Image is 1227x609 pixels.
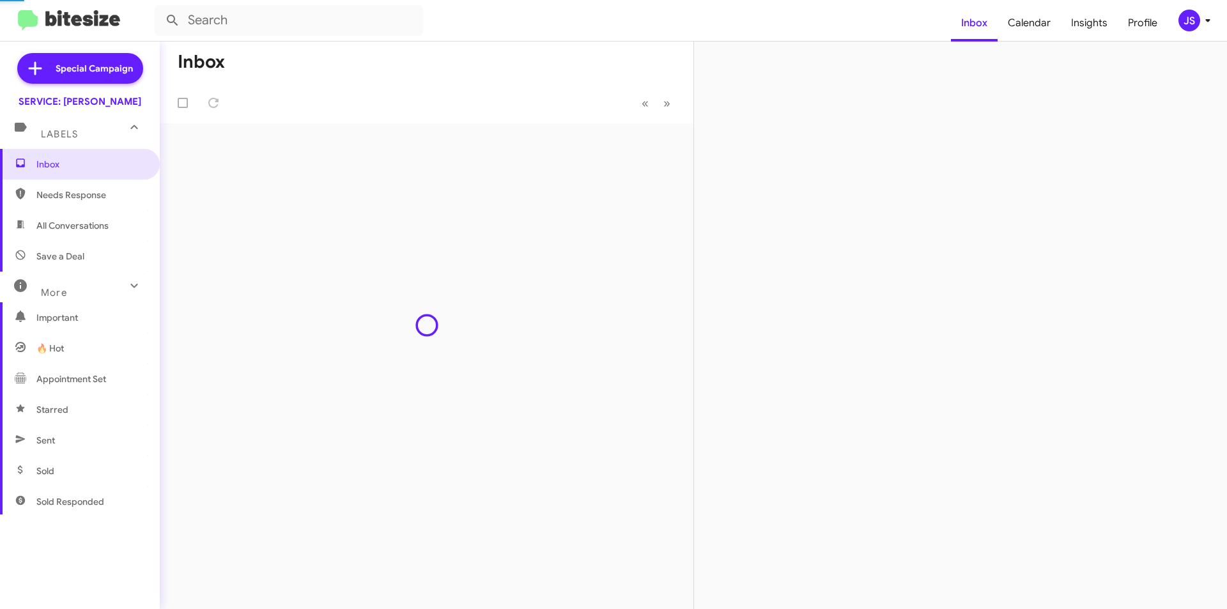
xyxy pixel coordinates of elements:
[1061,4,1118,42] a: Insights
[36,158,145,171] span: Inbox
[36,189,145,201] span: Needs Response
[178,52,225,72] h1: Inbox
[1168,10,1213,31] button: JS
[41,287,67,298] span: More
[663,95,670,111] span: »
[36,465,54,477] span: Sold
[642,95,649,111] span: «
[998,4,1061,42] a: Calendar
[36,250,84,263] span: Save a Deal
[36,495,104,508] span: Sold Responded
[656,90,678,116] button: Next
[56,62,133,75] span: Special Campaign
[36,219,109,232] span: All Conversations
[1118,4,1168,42] a: Profile
[951,4,998,42] a: Inbox
[19,95,141,108] div: SERVICE: [PERSON_NAME]
[17,53,143,84] a: Special Campaign
[36,434,55,447] span: Sent
[634,90,656,116] button: Previous
[36,311,145,324] span: Important
[155,5,423,36] input: Search
[36,373,106,385] span: Appointment Set
[36,342,64,355] span: 🔥 Hot
[41,128,78,140] span: Labels
[635,90,678,116] nav: Page navigation example
[36,403,68,416] span: Starred
[1178,10,1200,31] div: JS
